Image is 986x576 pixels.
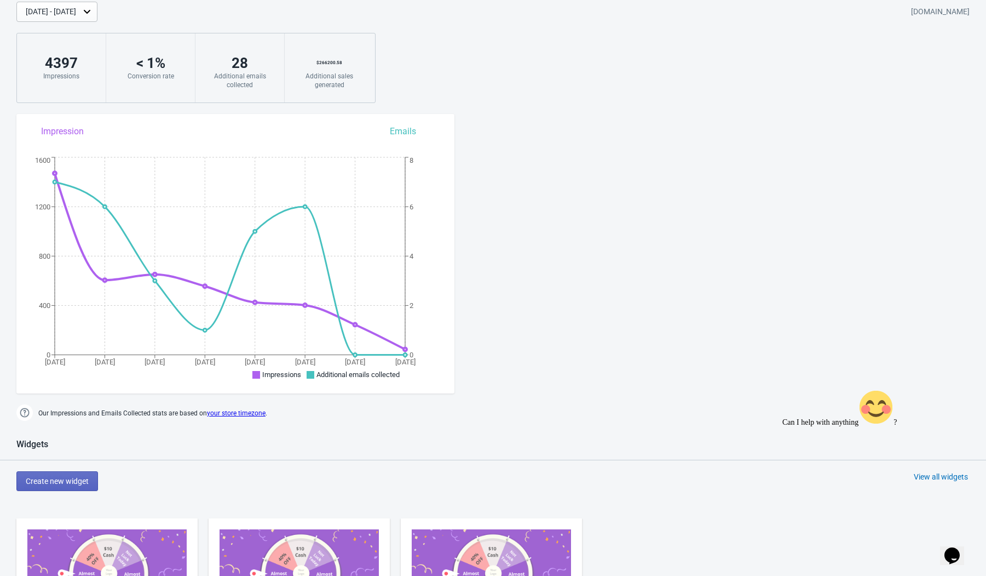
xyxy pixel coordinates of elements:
tspan: 8 [410,156,413,164]
tspan: [DATE] [195,358,215,366]
tspan: [DATE] [145,358,165,366]
span: Additional emails collected [316,370,400,379]
div: Additional emails collected [206,72,273,89]
iframe: chat widget [940,532,975,565]
tspan: 4 [410,252,414,260]
span: Impressions [262,370,301,379]
img: help.png [16,404,33,421]
span: Can I help with anything ? [4,33,119,41]
tspan: [DATE] [95,358,115,366]
div: Conversion rate [117,72,184,81]
tspan: [DATE] [295,358,315,366]
div: $ 266200.58 [296,54,363,72]
tspan: [DATE] [45,358,65,366]
tspan: 2 [410,301,413,310]
span: Create new widget [26,477,89,486]
tspan: 0 [410,351,413,359]
div: Impressions [28,72,95,81]
tspan: 1600 [35,156,50,164]
div: 4397 [28,54,95,72]
span: Our Impressions and Emails Collected stats are based on . [38,404,267,423]
tspan: 800 [39,252,50,260]
tspan: [DATE] [245,358,265,366]
div: 28 [206,54,273,72]
div: < 1 % [117,54,184,72]
div: Additional sales generated [296,72,363,89]
iframe: chat widget [778,385,975,527]
tspan: [DATE] [395,358,416,366]
div: [DOMAIN_NAME] [911,2,970,22]
div: Can I help with anything😊? [4,4,201,42]
img: :blush: [80,4,116,39]
tspan: 400 [39,301,50,310]
tspan: 1200 [35,203,50,211]
div: [DATE] - [DATE] [26,6,76,18]
tspan: 0 [47,351,50,359]
a: your store timezone [207,409,266,417]
tspan: 6 [410,203,413,211]
tspan: [DATE] [345,358,365,366]
button: Create new widget [16,471,98,491]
